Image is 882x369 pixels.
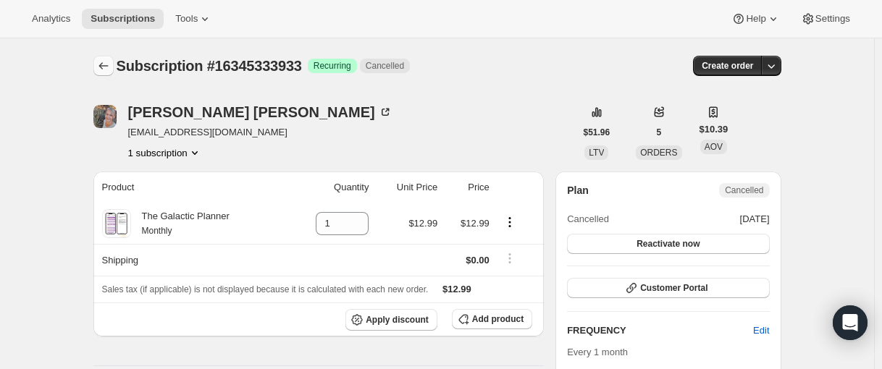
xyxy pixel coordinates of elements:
[640,148,677,158] span: ORDERS
[753,323,769,338] span: Edit
[91,13,155,25] span: Subscriptions
[567,183,589,198] h2: Plan
[128,105,392,119] div: [PERSON_NAME] [PERSON_NAME]
[705,142,723,152] span: AOV
[498,250,521,266] button: Shipping actions
[466,255,490,266] span: $0.00
[345,309,437,331] button: Apply discount
[567,347,628,357] span: Every 1 month
[640,282,707,294] span: Customer Portal
[175,13,198,25] span: Tools
[366,60,404,72] span: Cancelled
[637,238,700,250] span: Reactivate now
[128,125,392,140] span: [EMAIL_ADDRESS][DOMAIN_NAME]
[93,105,117,128] span: Julee Nowakowski
[23,9,79,29] button: Analytics
[408,218,437,229] span: $12.99
[792,9,859,29] button: Settings
[567,212,609,226] span: Cancelled
[567,234,769,254] button: Reactivate now
[102,284,429,294] span: Sales tax (if applicable) is not displayed because it is calculated with each new order.
[131,209,230,238] div: The Galactic Planner
[723,9,789,29] button: Help
[117,58,302,74] span: Subscription #16345333933
[461,218,490,229] span: $12.99
[567,278,769,298] button: Customer Portal
[567,323,753,338] h2: FREQUENCY
[167,9,221,29] button: Tools
[725,184,763,196] span: Cancelled
[314,60,351,72] span: Recurring
[584,127,610,138] span: $51.96
[128,145,202,160] button: Product actions
[442,284,471,294] span: $12.99
[442,171,494,203] th: Price
[366,314,429,326] span: Apply discount
[702,60,753,72] span: Create order
[373,171,442,203] th: Unit Price
[452,309,532,329] button: Add product
[498,214,521,230] button: Product actions
[657,127,662,138] span: 5
[833,305,868,340] div: Open Intercom Messenger
[700,122,728,137] span: $10.39
[142,226,172,236] small: Monthly
[589,148,604,158] span: LTV
[288,171,374,203] th: Quantity
[746,13,765,25] span: Help
[32,13,70,25] span: Analytics
[93,244,288,276] th: Shipping
[575,122,619,143] button: $51.96
[744,319,778,342] button: Edit
[693,56,762,76] button: Create order
[104,209,129,238] img: product img
[648,122,671,143] button: 5
[93,171,288,203] th: Product
[82,9,164,29] button: Subscriptions
[815,13,850,25] span: Settings
[472,313,524,325] span: Add product
[93,56,114,76] button: Subscriptions
[740,212,770,226] span: [DATE]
